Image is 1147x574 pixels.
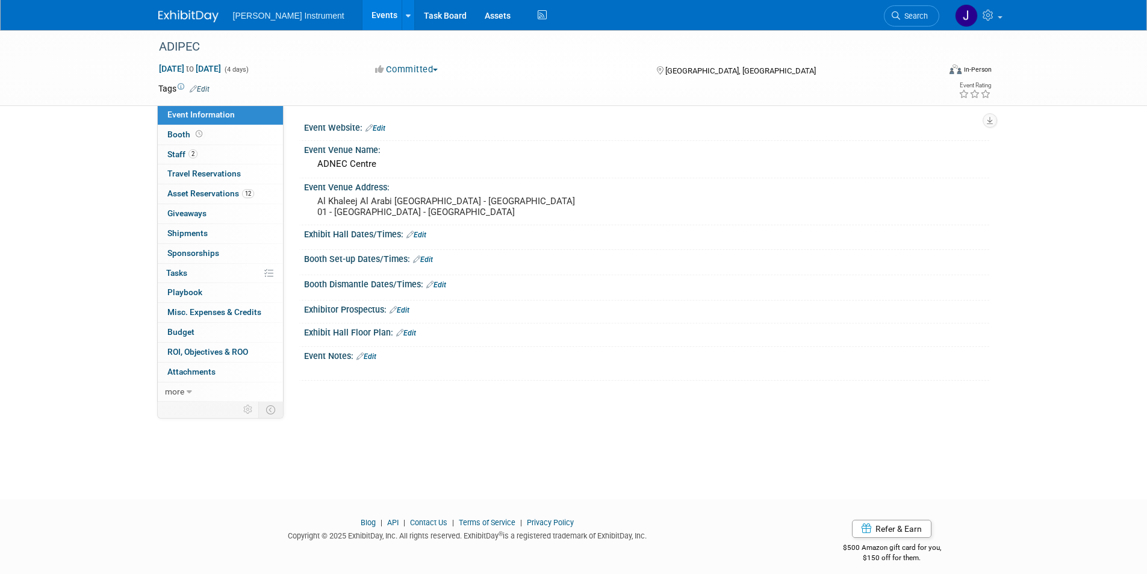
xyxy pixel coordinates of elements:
span: Staff [167,149,197,159]
a: Edit [390,306,409,314]
div: Event Rating [959,83,991,89]
a: Terms of Service [459,518,515,527]
span: 12 [242,189,254,198]
span: Search [900,11,928,20]
span: [GEOGRAPHIC_DATA], [GEOGRAPHIC_DATA] [665,66,816,75]
button: Committed [371,63,443,76]
pre: Al Khaleej Al Arabi [GEOGRAPHIC_DATA] - [GEOGRAPHIC_DATA] 01 - [GEOGRAPHIC_DATA] - [GEOGRAPHIC_DATA] [317,196,576,217]
a: Blog [361,518,376,527]
a: Misc. Expenses & Credits [158,303,283,322]
div: ADIPEC [155,36,921,58]
div: Copyright © 2025 ExhibitDay, Inc. All rights reserved. ExhibitDay is a registered trademark of Ex... [158,528,777,541]
span: Giveaways [167,208,207,218]
span: [PERSON_NAME] Instrument [233,11,344,20]
div: Exhibit Hall Dates/Times: [304,225,989,241]
span: Asset Reservations [167,189,254,198]
div: Exhibit Hall Floor Plan: [304,323,989,339]
a: Event Information [158,105,283,125]
div: In-Person [963,65,992,74]
div: Booth Dismantle Dates/Times: [304,275,989,291]
a: Edit [396,329,416,337]
a: Contact Us [410,518,447,527]
a: Attachments [158,363,283,382]
div: Booth Set-up Dates/Times: [304,250,989,266]
a: Giveaways [158,204,283,223]
td: Toggle Event Tabs [258,402,283,417]
td: Tags [158,83,210,95]
span: Event Information [167,110,235,119]
a: Refer & Earn [852,520,931,538]
div: Exhibitor Prospectus: [304,301,989,316]
span: Booth [167,129,205,139]
a: Sponsorships [158,244,283,263]
a: Edit [365,124,385,133]
span: [DATE] [DATE] [158,63,222,74]
span: Travel Reservations [167,169,241,178]
a: Budget [158,323,283,342]
a: Shipments [158,224,283,243]
span: more [165,387,184,396]
span: Booth not reserved yet [193,129,205,139]
div: $150 off for them. [795,553,989,563]
a: Privacy Policy [527,518,574,527]
a: Edit [426,281,446,289]
div: ADNEC Centre [313,155,980,173]
span: | [400,518,408,527]
span: | [449,518,457,527]
a: Edit [356,352,376,361]
span: ROI, Objectives & ROO [167,347,248,357]
a: API [387,518,399,527]
a: Asset Reservations12 [158,184,283,204]
a: Staff2 [158,145,283,164]
div: Event Format [868,63,992,81]
a: Travel Reservations [158,164,283,184]
a: Edit [190,85,210,93]
td: Personalize Event Tab Strip [238,402,259,417]
div: Event Notes: [304,347,989,363]
span: Playbook [167,287,202,297]
a: Edit [413,255,433,264]
span: (4 days) [223,66,249,73]
a: Booth [158,125,283,145]
span: Attachments [167,367,216,376]
img: ExhibitDay [158,10,219,22]
div: Event Venue Address: [304,178,989,193]
a: more [158,382,283,402]
span: | [517,518,525,527]
span: Misc. Expenses & Credits [167,307,261,317]
span: Shipments [167,228,208,238]
a: Tasks [158,264,283,283]
img: Format-Inperson.png [950,64,962,74]
span: | [378,518,385,527]
a: Playbook [158,283,283,302]
span: Tasks [166,268,187,278]
span: to [184,64,196,73]
span: 2 [188,149,197,158]
span: Sponsorships [167,248,219,258]
div: Event Venue Name: [304,141,989,156]
sup: ® [499,531,503,537]
a: Search [884,5,939,27]
span: Budget [167,327,194,337]
a: Edit [406,231,426,239]
div: Event Website: [304,119,989,134]
a: ROI, Objectives & ROO [158,343,283,362]
img: Judit Schaller [955,4,978,27]
div: $500 Amazon gift card for you, [795,535,989,563]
